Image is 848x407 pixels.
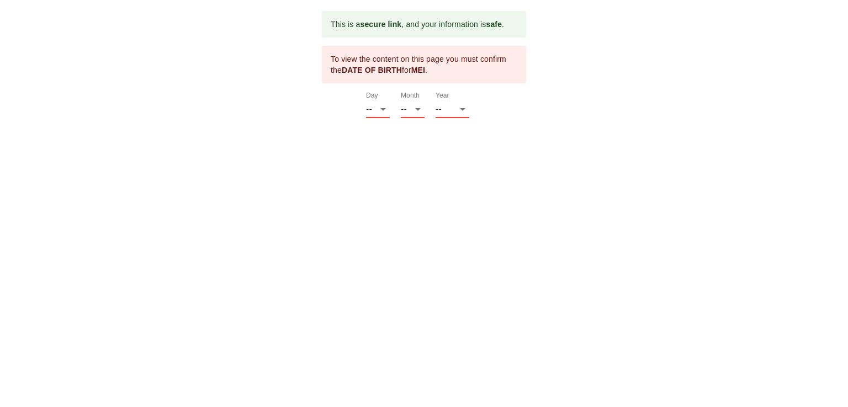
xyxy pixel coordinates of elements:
label: Month [401,93,420,99]
div: This is a , and your information is . [331,14,504,34]
b: DATE OF BIRTH [342,66,402,74]
b: secure link [360,20,401,29]
label: Year [436,93,449,99]
b: MEI [411,66,425,74]
div: To view the content on this page you must confirm the for . [331,49,517,80]
b: safe [486,20,502,29]
label: Day [366,93,378,99]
